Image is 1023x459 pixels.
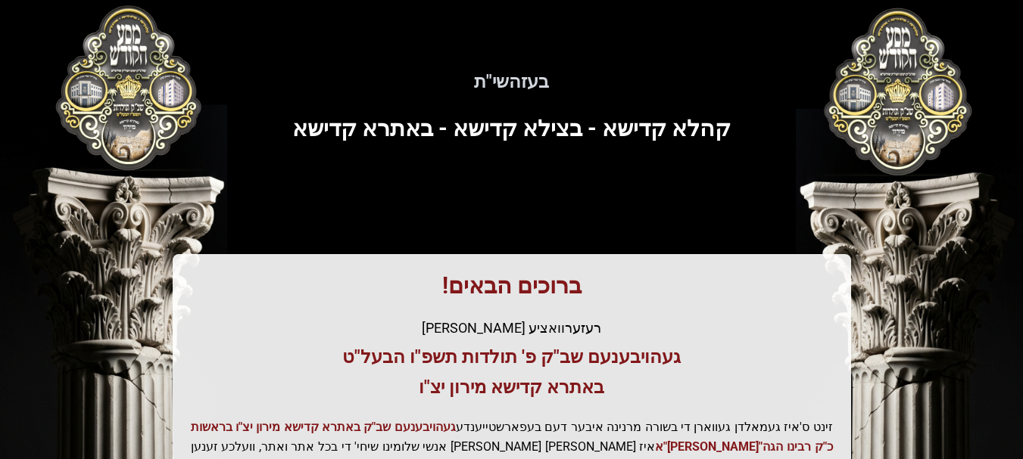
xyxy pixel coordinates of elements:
h5: בעזהשי"ת [51,70,972,94]
h3: געהויבענעם שב"ק פ' תולדות תשפ"ו הבעל"ט [191,345,833,369]
span: געהויבענעם שב"ק באתרא קדישא מירון יצ"ו בראשות כ"ק רבינו הגה"[PERSON_NAME]"א [191,420,833,454]
h3: באתרא קדישא מירון יצ"ו [191,375,833,399]
span: קהלא קדישא - בצילא קדישא - באתרא קדישא [292,115,731,141]
div: רעזערוואציע [PERSON_NAME] [191,318,833,339]
h1: ברוכים הבאים! [191,272,833,299]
